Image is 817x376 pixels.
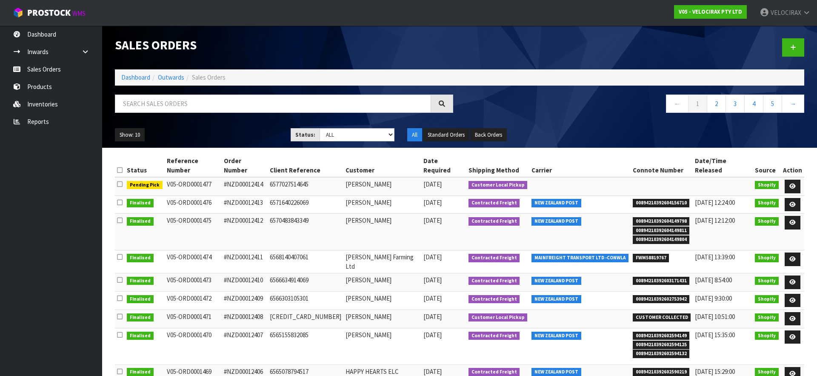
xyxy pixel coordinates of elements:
[115,128,145,142] button: Show: 10
[343,177,422,195] td: [PERSON_NAME]
[695,331,735,339] span: [DATE] 15:35:00
[423,331,442,339] span: [DATE]
[531,295,581,304] span: NEW ZEALAND POST
[127,277,154,285] span: Finalised
[127,217,154,226] span: Finalised
[633,199,690,207] span: 00894210392604156710
[423,180,442,188] span: [DATE]
[695,253,735,261] span: [DATE] 13:39:00
[343,195,422,214] td: [PERSON_NAME]
[127,254,154,262] span: Finalised
[771,9,801,17] span: VELOCIRAX
[165,250,222,273] td: V05-ORD0001474
[695,198,735,207] span: [DATE] 12:24:00
[529,154,631,177] th: Carrier
[633,350,690,358] span: 00894210392602594132
[744,95,763,113] a: 4
[165,214,222,250] td: V05-ORD0001475
[343,328,422,365] td: [PERSON_NAME]
[466,95,804,115] nav: Page navigation
[165,310,222,328] td: V05-ORD0001471
[633,313,691,322] span: CUSTOMER COLLECTED
[165,195,222,214] td: V05-ORD0001476
[407,128,422,142] button: All
[755,199,779,207] span: Shopify
[423,253,442,261] span: [DATE]
[531,199,581,207] span: NEW ZEALAND POST
[268,250,343,273] td: 6568140407061
[633,235,690,244] span: 00894210392604149804
[679,8,742,15] strong: V05 - VELOCIRAX PTY LTD
[633,254,669,262] span: FWM58819767
[470,128,507,142] button: Back Orders
[466,154,530,177] th: Shipping Method
[222,273,268,292] td: #NZD00012410
[222,291,268,310] td: #NZD00012409
[222,154,268,177] th: Order Number
[222,195,268,214] td: #NZD00012413
[423,276,442,284] span: [DATE]
[468,199,520,207] span: Contracted Freight
[468,217,520,226] span: Contracted Freight
[423,367,442,376] span: [DATE]
[165,273,222,292] td: V05-ORD0001473
[468,277,520,285] span: Contracted Freight
[695,313,735,321] span: [DATE] 10:51:00
[268,328,343,365] td: 6565155832085
[633,295,690,304] span: 00894210392602753942
[755,332,779,340] span: Shopify
[222,177,268,195] td: #NZD00012414
[343,310,422,328] td: [PERSON_NAME]
[125,154,165,177] th: Status
[631,154,693,177] th: Connote Number
[693,154,753,177] th: Date/Time Released
[688,95,707,113] a: 1
[127,313,154,322] span: Finalised
[165,291,222,310] td: V05-ORD0001472
[343,291,422,310] td: [PERSON_NAME]
[633,227,690,235] span: 00894210392604149811
[707,95,726,113] a: 2
[268,195,343,214] td: 6571640226069
[726,95,745,113] a: 3
[531,217,581,226] span: NEW ZEALAND POST
[633,341,690,349] span: 00894210392602594125
[423,128,469,142] button: Standard Orders
[268,214,343,250] td: 6570483843349
[755,181,779,189] span: Shopify
[468,313,528,322] span: Customer Local Pickup
[268,310,343,328] td: [CREDIT_CARD_NUMBER]
[531,332,581,340] span: NEW ZEALAND POST
[343,250,422,273] td: [PERSON_NAME] Farming Ltd
[755,313,779,322] span: Shopify
[343,154,422,177] th: Customer
[666,95,688,113] a: ←
[755,217,779,226] span: Shopify
[695,216,735,224] span: [DATE] 12:12:00
[343,214,422,250] td: [PERSON_NAME]
[127,199,154,207] span: Finalised
[423,294,442,302] span: [DATE]
[13,7,23,18] img: cube-alt.png
[127,332,154,340] span: Finalised
[695,276,732,284] span: [DATE] 8:54:00
[421,154,466,177] th: Date Required
[755,295,779,304] span: Shopify
[755,254,779,262] span: Shopify
[763,95,782,113] a: 5
[468,295,520,304] span: Contracted Freight
[158,73,184,81] a: Outwards
[222,250,268,273] td: #NZD00012411
[115,95,431,113] input: Search sales orders
[423,216,442,224] span: [DATE]
[531,277,581,285] span: NEW ZEALAND POST
[755,277,779,285] span: Shopify
[121,73,150,81] a: Dashboard
[633,217,690,226] span: 00894210392604149798
[268,154,343,177] th: Client Reference
[192,73,226,81] span: Sales Orders
[165,177,222,195] td: V05-ORD0001477
[165,154,222,177] th: Reference Number
[468,332,520,340] span: Contracted Freight
[633,277,690,285] span: 00894210392603171431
